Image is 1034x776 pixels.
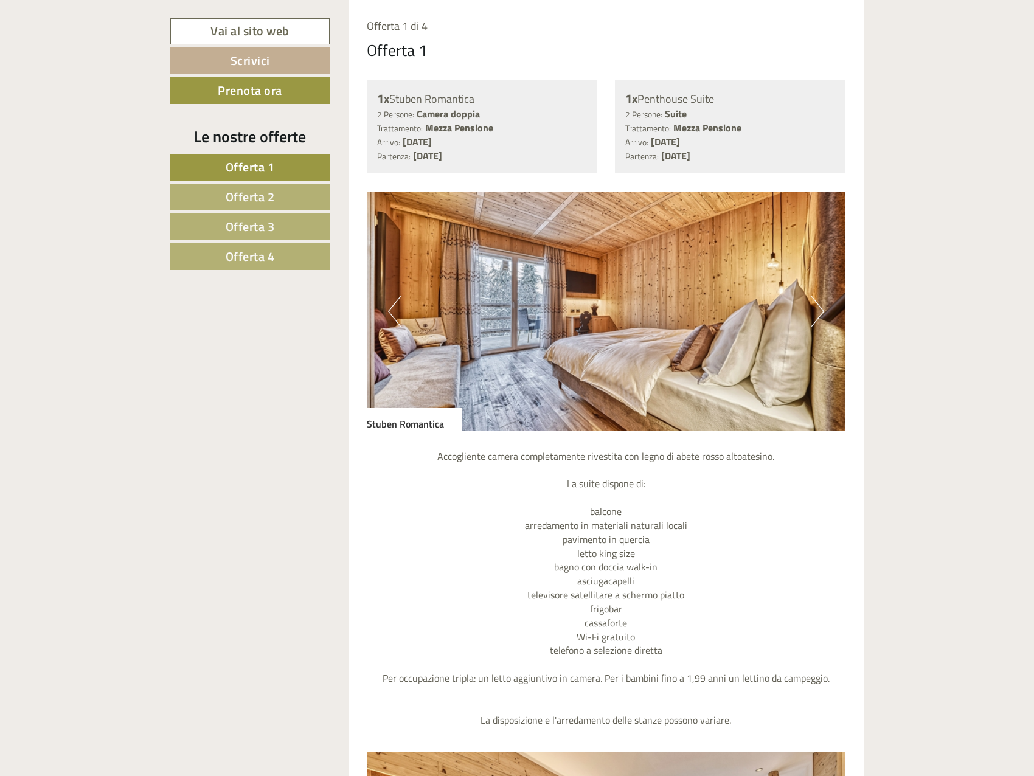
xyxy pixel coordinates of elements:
b: Mezza Pensione [425,120,493,135]
span: Offerta 1 [226,158,275,176]
span: Offerta 4 [226,247,275,266]
button: Invia [415,315,480,342]
img: image [367,192,846,431]
button: Next [811,296,824,327]
b: [DATE] [403,134,432,149]
small: Trattamento: [625,122,671,134]
span: Offerta 3 [226,217,275,236]
small: Trattamento: [377,122,423,134]
div: Stuben Romantica [377,90,587,108]
b: [DATE] [661,148,690,163]
b: [DATE] [413,148,442,163]
small: Partenza: [625,150,659,162]
b: Mezza Pensione [673,120,741,135]
a: Scrivici [170,47,330,74]
button: Previous [388,296,401,327]
span: Offerta 1 di 4 [367,18,428,34]
div: Offerta 1 [367,39,428,61]
b: 1x [377,89,389,108]
b: [DATE] [651,134,680,149]
small: Partenza: [377,150,411,162]
small: Arrivo: [377,136,400,148]
div: Penthouse Suite [625,90,835,108]
small: Arrivo: [625,136,648,148]
div: Le nostre offerte [170,125,330,148]
div: Lei [304,35,461,45]
div: Stuben Romantica [367,408,462,431]
div: [DATE] [218,9,261,30]
span: Offerta 2 [226,187,275,206]
small: 10:47 [304,59,461,68]
p: Accogliente camera completamente rivestita con legno di abete rosso altoatesino. La suite dispone... [367,449,846,727]
b: 1x [625,89,637,108]
small: 2 Persone: [377,108,414,120]
a: Vai al sito web [170,18,330,44]
a: Prenota ora [170,77,330,104]
div: Buon giorno, come possiamo aiutarla? [298,33,470,70]
b: Camera doppia [417,106,480,121]
small: 2 Persone: [625,108,662,120]
b: Suite [665,106,687,121]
